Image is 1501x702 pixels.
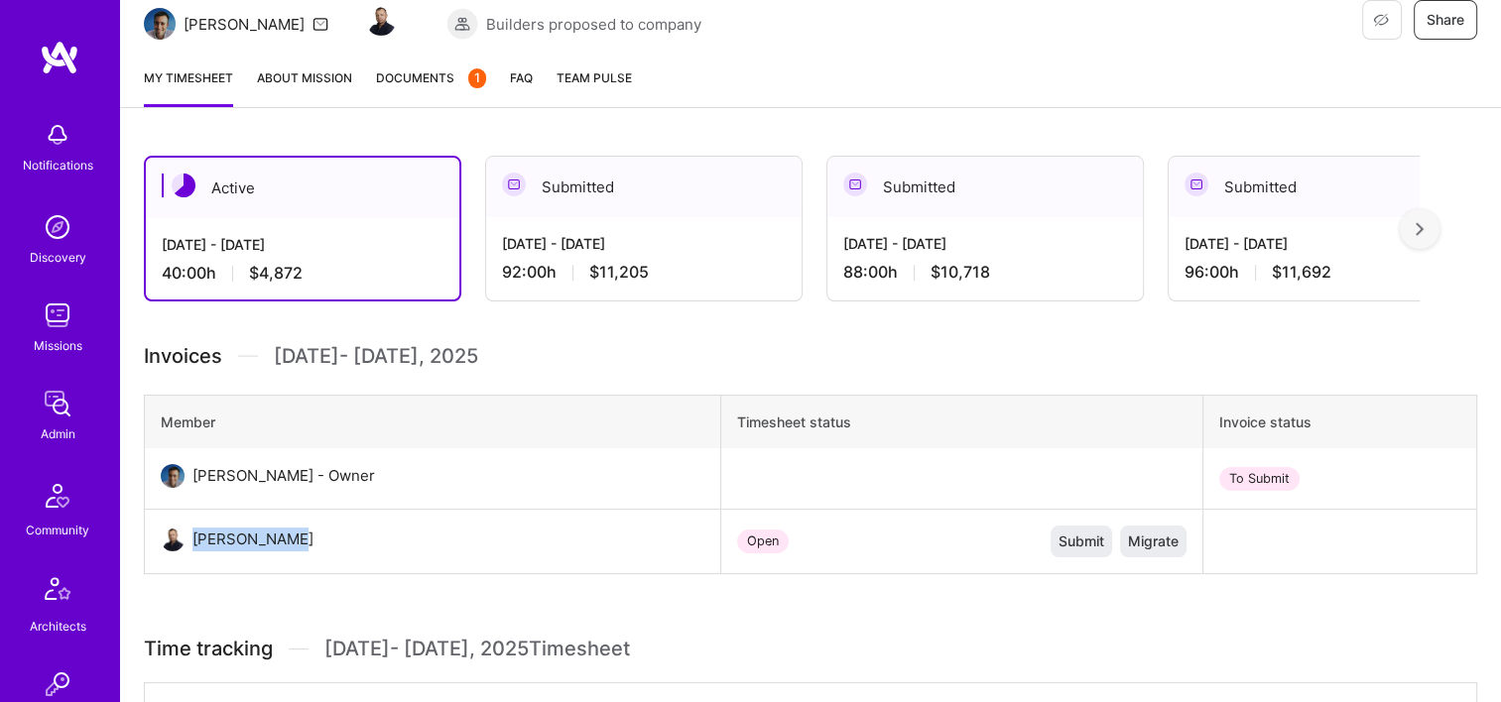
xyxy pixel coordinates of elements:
[34,472,81,520] img: Community
[376,67,486,107] a: Documents1
[192,464,375,488] div: [PERSON_NAME] - Owner
[486,14,701,35] span: Builders proposed to company
[162,263,443,284] div: 40:00 h
[589,262,649,283] span: $11,205
[144,341,222,371] span: Invoices
[324,637,630,661] span: [DATE] - [DATE] , 2025 Timesheet
[161,464,185,488] img: User Avatar
[146,158,459,218] div: Active
[843,233,1127,254] div: [DATE] - [DATE]
[144,8,176,40] img: Team Architect
[737,529,789,553] div: Open
[30,616,86,637] div: Architects
[1272,262,1331,283] span: $11,692
[843,262,1127,283] div: 88:00 h
[1051,526,1112,557] button: Submit
[40,40,79,75] img: logo
[313,16,328,32] i: icon Mail
[1059,531,1104,551] span: Submit
[144,67,233,107] a: My timesheet
[184,14,305,35] div: [PERSON_NAME]
[238,341,258,371] img: Divider
[1185,262,1468,283] div: 96:00 h
[1427,10,1464,30] span: Share
[1185,233,1468,254] div: [DATE] - [DATE]
[38,207,77,247] img: discovery
[41,423,75,444] div: Admin
[34,335,82,356] div: Missions
[145,396,721,449] th: Member
[38,115,77,155] img: bell
[827,157,1143,217] div: Submitted
[162,234,443,255] div: [DATE] - [DATE]
[38,295,77,335] img: teamwork
[38,384,77,423] img: admin teamwork
[446,8,478,40] img: Builders proposed to company
[502,173,526,196] img: Submitted
[30,247,86,268] div: Discovery
[931,262,990,283] span: $10,718
[1219,467,1300,491] div: To Submit
[557,67,632,107] a: Team Pulse
[366,6,396,36] img: Team Member Avatar
[376,67,486,88] span: Documents
[1416,222,1424,236] img: right
[368,4,394,38] a: Team Member Avatar
[1120,526,1187,557] button: Migrate
[23,155,93,175] div: Notifications
[192,527,313,551] div: [PERSON_NAME]
[502,262,786,283] div: 92:00 h
[720,396,1202,449] th: Timesheet status
[144,637,273,661] span: Time tracking
[26,520,89,540] div: Community
[557,70,632,85] span: Team Pulse
[1128,531,1179,551] span: Migrate
[249,263,303,284] span: $4,872
[34,568,81,616] img: Architects
[1202,396,1476,449] th: Invoice status
[257,67,352,107] a: About Mission
[172,174,195,197] img: Active
[502,233,786,254] div: [DATE] - [DATE]
[468,68,486,88] div: 1
[843,173,867,196] img: Submitted
[486,157,802,217] div: Submitted
[510,67,533,107] a: FAQ
[161,527,185,551] img: User Avatar
[1373,12,1389,28] i: icon EyeClosed
[1169,157,1484,217] div: Submitted
[1185,173,1208,196] img: Submitted
[274,341,478,371] span: [DATE] - [DATE] , 2025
